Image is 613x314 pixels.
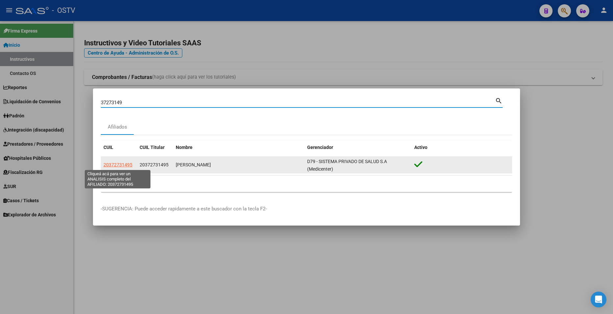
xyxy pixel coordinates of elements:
datatable-header-cell: Gerenciador [305,140,412,155]
div: Afiliados [108,123,127,131]
datatable-header-cell: CUIL [101,140,137,155]
div: Open Intercom Messenger [591,292,606,307]
span: CUIL Titular [140,145,165,150]
mat-icon: search [495,96,503,104]
span: Activo [414,145,427,150]
span: CUIL [103,145,113,150]
datatable-header-cell: Nombre [173,140,305,155]
div: 1 total [101,176,512,192]
span: D79 - SISTEMA PRIVADO DE SALUD S.A (Medicenter) [307,159,387,172]
datatable-header-cell: Activo [412,140,512,155]
span: Gerenciador [307,145,333,150]
span: 20372731495 [103,162,132,167]
datatable-header-cell: CUIL Titular [137,140,173,155]
p: -SUGERENCIA: Puede acceder rapidamente a este buscador con la tecla F2- [101,205,512,213]
span: Nombre [176,145,193,150]
div: [PERSON_NAME] [176,161,302,169]
span: 20372731495 [140,162,169,167]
